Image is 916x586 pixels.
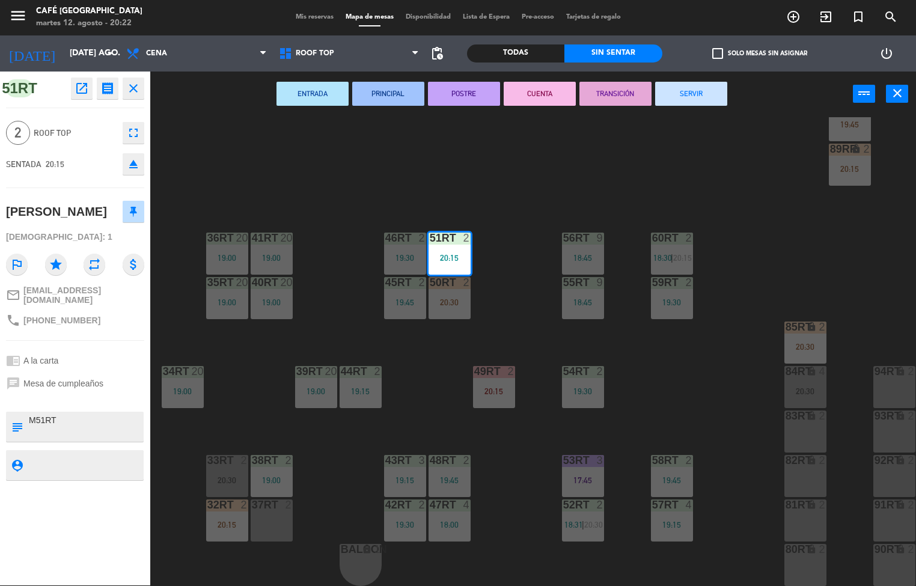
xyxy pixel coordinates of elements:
[784,387,826,395] div: 20:30
[457,14,516,20] span: Lista de Espera
[652,233,653,243] div: 60RT
[352,82,424,106] button: PRINCIPAL
[6,254,28,275] i: outlined_flag
[857,86,872,100] i: power_input
[6,288,20,302] i: mail_outline
[463,277,470,288] div: 2
[671,253,673,263] span: |
[651,520,693,529] div: 19:15
[418,455,426,466] div: 3
[374,366,381,377] div: 2
[712,48,807,59] label: Solo mesas sin asignar
[807,366,817,376] i: lock
[206,476,248,484] div: 20:30
[418,277,426,288] div: 2
[97,78,118,99] button: receipt
[908,366,915,377] div: 2
[807,544,817,554] i: lock
[9,7,27,29] button: menu
[384,298,426,307] div: 19:45
[100,81,115,96] i: receipt
[46,159,64,169] span: 20:15
[467,44,564,63] div: Todas
[655,82,727,106] button: SERVIR
[240,499,248,510] div: 2
[276,82,349,106] button: ENTRADA
[562,254,604,262] div: 18:45
[807,322,817,332] i: lock
[579,82,652,106] button: TRANSICIÓN
[651,298,693,307] div: 19:30
[786,10,801,24] i: add_circle_outline
[584,520,603,530] span: 20:30
[123,254,144,275] i: attach_money
[819,499,826,510] div: 2
[896,499,906,510] i: lock
[6,121,30,145] span: 2
[34,126,117,140] span: Roof Top
[384,476,426,484] div: 19:15
[207,277,208,288] div: 35rt
[251,298,293,307] div: 19:00
[362,544,372,554] i: lock
[908,411,915,421] div: 2
[596,499,603,510] div: 2
[582,520,584,530] span: |
[784,343,826,351] div: 20:30
[807,499,817,510] i: lock
[673,253,692,263] span: 20:15
[596,277,603,288] div: 9
[126,157,141,171] i: eject
[400,14,457,20] span: Disponibilidad
[429,254,471,262] div: 20:15
[280,233,292,243] div: 20
[162,387,204,395] div: 19:00
[146,49,167,58] span: Cena
[296,49,334,58] span: Roof Top
[819,366,826,377] div: 4
[9,7,27,25] i: menu
[123,122,144,144] button: fullscreen
[652,277,653,288] div: 59RT
[890,86,905,100] i: close
[126,81,141,96] i: close
[712,48,723,59] span: check_box_outline_blank
[429,476,471,484] div: 19:45
[6,353,20,368] i: chrome_reader_mode
[829,165,871,173] div: 20:15
[807,455,817,465] i: lock
[596,366,603,377] div: 2
[10,420,23,433] i: subject
[908,544,915,555] div: 2
[429,298,471,307] div: 20:30
[206,298,248,307] div: 19:00
[652,455,653,466] div: 58RT
[418,499,426,510] div: 2
[251,476,293,484] div: 19:00
[285,455,292,466] div: 2
[562,476,604,484] div: 17:45
[563,455,564,466] div: 53RT
[563,233,564,243] div: 56RT
[819,411,826,421] div: 2
[385,277,386,288] div: 45RT
[908,455,915,466] div: 2
[685,455,692,466] div: 2
[385,455,386,466] div: 43RT
[886,85,908,103] button: close
[504,82,576,106] button: CUENTA
[71,78,93,99] button: open_in_new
